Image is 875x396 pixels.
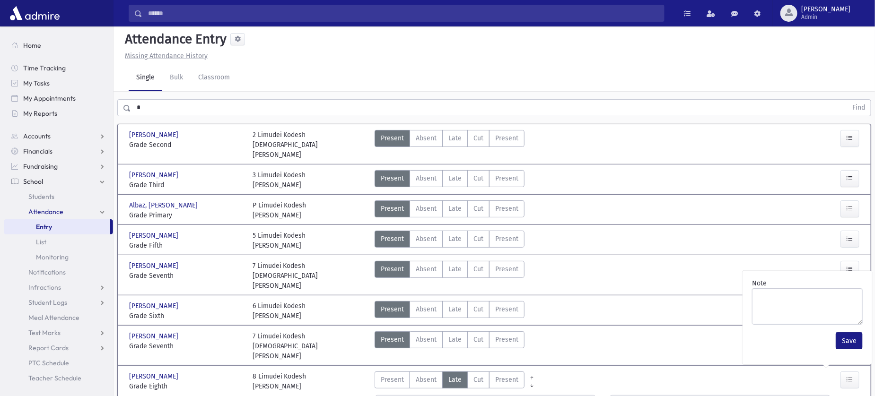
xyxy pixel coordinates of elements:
span: Infractions [28,283,61,292]
div: AttTypes [375,130,525,160]
span: List [36,238,46,246]
div: AttTypes [375,371,525,391]
a: Infractions [4,280,113,295]
span: My Appointments [23,94,76,103]
span: Late [448,264,462,274]
a: List [4,234,113,250]
span: Grade Third [129,180,243,190]
span: Late [448,335,462,344]
a: Home [4,38,113,53]
span: Late [448,304,462,314]
a: Monitoring [4,250,113,265]
div: 6 Limudei Kodesh [PERSON_NAME] [253,301,306,321]
span: [PERSON_NAME] [801,6,850,13]
span: Present [381,234,404,244]
a: Meal Attendance [4,310,113,325]
div: 7 Limudei Kodesh [DEMOGRAPHIC_DATA][PERSON_NAME] [253,261,367,291]
a: My Appointments [4,91,113,106]
span: Late [448,204,462,214]
div: AttTypes [375,170,525,190]
span: Late [448,133,462,143]
span: Present [381,133,404,143]
span: Absent [416,264,437,274]
span: Cut [473,264,483,274]
span: Admin [801,13,850,21]
span: Cut [473,133,483,143]
div: 5 Limudei Kodesh [PERSON_NAME] [253,231,306,250]
span: Grade Seventh [129,271,243,281]
a: Single [129,65,162,91]
span: School [23,177,43,186]
button: Find [847,100,871,116]
span: Monitoring [36,253,69,261]
a: Entry [4,219,110,234]
a: Report Cards [4,340,113,355]
a: Student Logs [4,295,113,310]
span: Absent [416,375,437,385]
span: Cut [473,204,483,214]
span: My Tasks [23,79,50,87]
div: 3 Limudei Kodesh [PERSON_NAME] [253,170,306,190]
span: Meal Attendance [28,313,79,322]
a: Classroom [191,65,237,91]
span: Absent [416,335,437,344]
div: 2 Limudei Kodesh [DEMOGRAPHIC_DATA][PERSON_NAME] [253,130,367,160]
span: Present [495,133,518,143]
div: AttTypes [375,301,525,321]
a: Fundraising [4,159,113,174]
span: [PERSON_NAME] [129,170,180,180]
span: Students [28,192,54,201]
a: My Tasks [4,76,113,91]
div: AttTypes [375,231,525,250]
div: AttTypes [375,261,525,291]
span: Late [448,234,462,244]
span: Late [448,375,462,385]
span: [PERSON_NAME] [129,331,180,341]
span: Absent [416,204,437,214]
span: Grade Second [129,140,243,150]
a: School [4,174,113,189]
span: Financials [23,147,52,155]
u: Missing Attendance History [125,52,208,60]
span: Report Cards [28,344,69,352]
span: Present [381,204,404,214]
div: AttTypes [375,331,525,361]
span: Present [495,173,518,183]
span: [PERSON_NAME] [129,301,180,311]
span: Present [495,304,518,314]
span: Absent [416,304,437,314]
span: Present [381,264,404,274]
a: Missing Attendance History [121,52,208,60]
div: P Limudei Kodesh [PERSON_NAME] [253,200,306,220]
a: PTC Schedule [4,355,113,370]
span: Grade Primary [129,210,243,220]
a: My Reports [4,106,113,121]
span: [PERSON_NAME] [129,261,180,271]
input: Search [142,5,664,22]
div: 8 Limudei Kodesh [PERSON_NAME] [253,371,306,391]
img: AdmirePro [8,4,62,23]
label: Note [752,278,767,288]
span: Absent [416,173,437,183]
div: 7 Limudei Kodesh [DEMOGRAPHIC_DATA][PERSON_NAME] [253,331,367,361]
span: Home [23,41,41,50]
span: Albaz, [PERSON_NAME] [129,200,200,210]
span: Notifications [28,268,66,276]
span: Present [495,204,518,214]
span: Grade Fifth [129,241,243,250]
a: Teacher Schedule [4,370,113,386]
a: Time Tracking [4,60,113,76]
span: Attendance [28,207,63,216]
span: Grade Seventh [129,341,243,351]
span: Grade Sixth [129,311,243,321]
a: Accounts [4,129,113,144]
span: Time Tracking [23,64,66,72]
span: Entry [36,223,52,231]
span: Absent [416,234,437,244]
span: [PERSON_NAME] [129,231,180,241]
span: Cut [473,173,483,183]
span: Present [495,264,518,274]
span: Absent [416,133,437,143]
div: AttTypes [375,200,525,220]
span: Cut [473,335,483,344]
